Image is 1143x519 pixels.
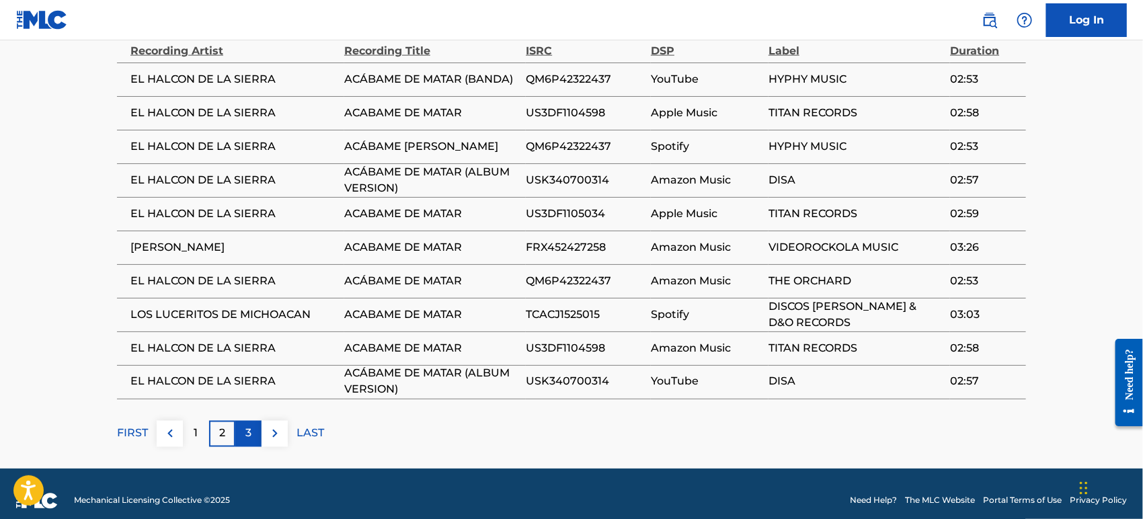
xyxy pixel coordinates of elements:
[130,105,338,121] span: EL HALCON DE LA SIERRA
[526,374,644,390] span: USK340700314
[651,29,762,59] div: DSP
[651,307,762,323] span: Spotify
[74,495,230,507] span: Mechanical Licensing Collective © 2025
[768,374,943,390] span: DISA
[526,172,644,188] span: USK340700314
[1080,468,1088,508] div: Drag
[983,495,1062,507] a: Portal Terms of Use
[130,273,338,289] span: EL HALCON DE LA SIERRA
[526,239,644,255] span: FRX452427258
[344,29,519,59] div: Recording Title
[950,307,1019,323] span: 03:03
[950,239,1019,255] span: 03:26
[768,206,943,222] span: TITAN RECORDS
[344,366,519,398] span: ACÁBAME DE MATAR (ALBUM VERSION)
[526,340,644,356] span: US3DF1104598
[950,105,1019,121] span: 02:58
[982,12,998,28] img: search
[651,239,762,255] span: Amazon Music
[344,340,519,356] span: ACABAME DE MATAR
[219,426,225,442] p: 2
[1046,3,1127,37] a: Log In
[130,340,338,356] span: EL HALCON DE LA SIERRA
[245,426,251,442] p: 3
[768,239,943,255] span: VIDEOROCKOLA MUSIC
[950,138,1019,155] span: 02:53
[651,71,762,87] span: YouTube
[16,493,58,509] img: logo
[950,340,1019,356] span: 02:58
[651,138,762,155] span: Spotify
[950,206,1019,222] span: 02:59
[1105,328,1143,436] iframe: Resource Center
[130,29,338,59] div: Recording Artist
[130,307,338,323] span: LOS LUCERITOS DE MICHOACAN
[1017,12,1033,28] img: help
[651,340,762,356] span: Amazon Music
[130,172,338,188] span: EL HALCON DE LA SIERRA
[130,239,338,255] span: [PERSON_NAME]
[194,426,198,442] p: 1
[950,273,1019,289] span: 02:53
[344,138,519,155] span: ACÁBAME [PERSON_NAME]
[976,7,1003,34] a: Public Search
[130,206,338,222] span: EL HALCON DE LA SIERRA
[1011,7,1038,34] div: Help
[768,340,943,356] span: TITAN RECORDS
[768,298,943,331] span: DISCOS [PERSON_NAME] & D&O RECORDS
[1070,495,1127,507] a: Privacy Policy
[1076,454,1143,519] iframe: Chat Widget
[850,495,897,507] a: Need Help?
[950,29,1019,59] div: Duration
[768,273,943,289] span: THE ORCHARD
[950,71,1019,87] span: 02:53
[905,495,975,507] a: The MLC Website
[768,138,943,155] span: HYPHY MUSIC
[651,105,762,121] span: Apple Music
[526,307,644,323] span: TCACJ1525015
[162,426,178,442] img: left
[526,29,644,59] div: ISRC
[117,426,148,442] p: FIRST
[768,29,943,59] div: Label
[526,273,644,289] span: QM6P42322437
[526,71,644,87] span: QM6P42322437
[651,172,762,188] span: Amazon Music
[768,105,943,121] span: TITAN RECORDS
[130,138,338,155] span: EL HALCON DE LA SIERRA
[526,105,644,121] span: US3DF1104598
[950,374,1019,390] span: 02:57
[130,374,338,390] span: EL HALCON DE LA SIERRA
[344,105,519,121] span: ACABAME DE MATAR
[130,71,338,87] span: EL HALCON DE LA SIERRA
[344,71,519,87] span: ACÁBAME DE MATAR (BANDA)
[344,164,519,196] span: ACÁBAME DE MATAR (ALBUM VERSION)
[950,172,1019,188] span: 02:57
[651,206,762,222] span: Apple Music
[526,138,644,155] span: QM6P42322437
[651,374,762,390] span: YouTube
[344,307,519,323] span: ACABAME DE MATAR
[768,172,943,188] span: DISA
[768,71,943,87] span: HYPHY MUSIC
[526,206,644,222] span: US3DF1105034
[344,239,519,255] span: ACABAME DE MATAR
[344,273,519,289] span: ACÁBAME DE MATAR
[651,273,762,289] span: Amazon Music
[297,426,324,442] p: LAST
[267,426,283,442] img: right
[16,10,68,30] img: MLC Logo
[344,206,519,222] span: ACABAME DE MATAR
